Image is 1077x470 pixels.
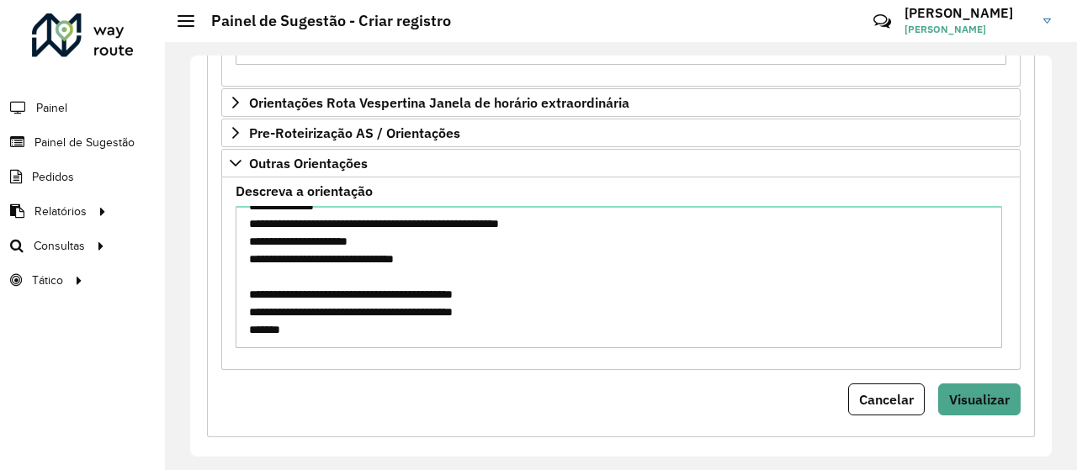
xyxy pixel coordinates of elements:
[32,272,63,289] span: Tático
[221,149,1021,177] a: Outras Orientações
[32,168,74,186] span: Pedidos
[34,203,87,220] span: Relatórios
[949,391,1010,408] span: Visualizar
[864,3,900,40] a: Contato Rápido
[194,12,451,30] h2: Painel de Sugestão - Criar registro
[938,383,1021,415] button: Visualizar
[859,391,914,408] span: Cancelar
[34,237,85,255] span: Consultas
[221,177,1021,370] div: Outras Orientações
[221,119,1021,147] a: Pre-Roteirização AS / Orientações
[249,126,460,140] span: Pre-Roteirização AS / Orientações
[221,88,1021,117] a: Orientações Rota Vespertina Janela de horário extraordinária
[905,5,1031,21] h3: [PERSON_NAME]
[249,156,368,170] span: Outras Orientações
[848,383,925,415] button: Cancelar
[36,99,67,117] span: Painel
[249,96,629,109] span: Orientações Rota Vespertina Janela de horário extraordinária
[905,22,1031,37] span: [PERSON_NAME]
[236,181,373,201] label: Descreva a orientação
[34,134,135,151] span: Painel de Sugestão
